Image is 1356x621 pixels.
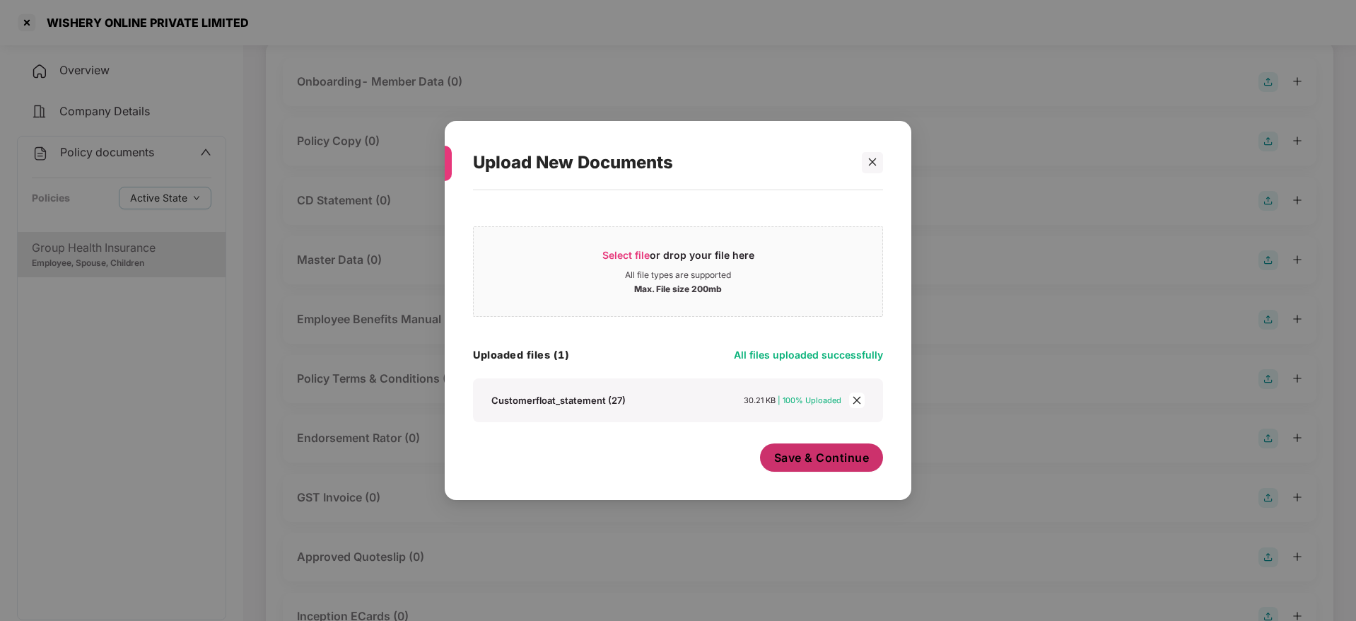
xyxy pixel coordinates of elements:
span: Select fileor drop your file hereAll file types are supportedMax. File size 200mb [474,238,882,306]
span: close [867,157,877,167]
span: All files uploaded successfully [734,349,883,361]
button: Save & Continue [760,443,884,472]
span: Save & Continue [774,450,870,465]
div: All file types are supported [625,269,731,281]
span: close [849,393,865,408]
div: or drop your file here [602,248,754,269]
span: | 100% Uploaded [778,395,841,405]
span: Select file [602,249,650,261]
div: Customerfloat_statement (27) [491,394,626,407]
div: Max. File size 200mb [634,281,722,295]
h4: Uploaded files (1) [473,348,569,362]
span: 30.21 KB [744,395,776,405]
div: Upload New Documents [473,135,849,190]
